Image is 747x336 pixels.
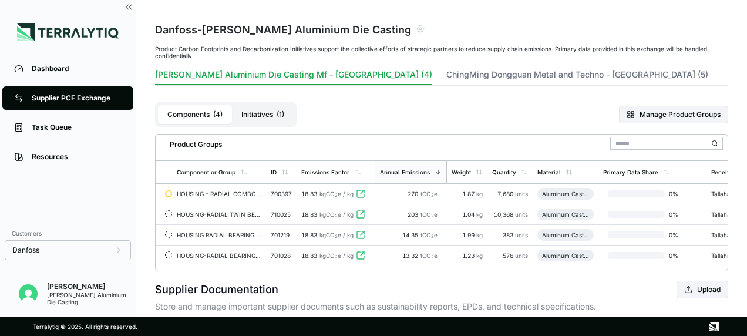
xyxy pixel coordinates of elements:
div: Aluminum Casting (Machined) [542,211,589,218]
div: ID [271,169,277,176]
span: 10,368 [494,211,515,218]
button: [PERSON_NAME] Aluminium Die Casting Mf - [GEOGRAPHIC_DATA] (4) [155,69,432,85]
span: kgCO e / kg [319,231,354,238]
p: Store and manage important supplier documents such as sustainability reports, EPDs, and technical... [155,301,728,313]
div: Customers [5,226,131,240]
span: kg [476,252,483,259]
span: 1.99 [462,231,476,238]
span: 0 % [664,211,702,218]
sub: 2 [335,254,338,260]
img: Logo [17,23,119,41]
span: 18.83 [301,211,317,218]
div: HOUSING-RADIAL TWIN BEARING-FRONT-174 OD [177,211,261,218]
span: 1.87 [462,190,476,197]
div: 710025 [271,211,292,218]
span: 270 [408,190,420,197]
div: HOUSING-RADIAL BEARING-FRONT-M/C FROM [GEOGRAPHIC_DATA] [177,252,261,259]
div: Aluminum Casting (Machined) [542,231,589,238]
span: 203 [408,211,420,218]
span: 1.23 [462,252,476,259]
span: 13.32 [402,252,420,259]
span: 14.35 [402,231,420,238]
img: DIrk Soelter [19,284,38,303]
span: kg [476,211,483,218]
div: HOUSING RADIAL BEARING MOTOR SIDE M/C FR [177,231,261,238]
div: Weight [452,169,471,176]
div: Component or Group [177,169,235,176]
div: Supplier PCF Exchange [32,93,122,103]
span: Danfoss [12,246,39,255]
div: Aluminum Casting (Machined) [542,252,589,259]
div: Task Queue [32,123,122,132]
div: Resources [32,152,122,162]
span: units [515,252,528,259]
h2: Supplier Documentation [155,281,278,298]
div: Annual Emissions [380,169,430,176]
span: units [515,190,528,197]
button: Manage Product Groups [619,106,728,123]
span: 18.83 [301,252,317,259]
sub: 2 [335,234,338,239]
span: 0 % [664,252,702,259]
div: Danfoss - [PERSON_NAME] Aluminium Die Casting [155,21,411,37]
sub: 2 [431,213,434,219]
span: tCO e [420,190,438,197]
span: tCO e [420,231,438,238]
span: ( 4 ) [213,110,223,119]
span: kg [476,231,483,238]
button: Open user button [14,280,42,308]
span: kgCO e / kg [319,252,354,259]
sub: 2 [335,213,338,219]
span: ( 1 ) [277,110,284,119]
span: kgCO e / kg [319,211,354,218]
sub: 2 [431,193,434,198]
sub: 2 [431,254,434,260]
div: Quantity [492,169,516,176]
span: 18.83 [301,231,317,238]
div: 701028 [271,252,292,259]
span: 1.04 [462,211,476,218]
div: HOUSING - RADIAL COMBO BEARING - BACK - [177,190,261,197]
span: 0 % [664,190,702,197]
span: kgCO e / kg [319,190,354,197]
span: units [515,211,528,218]
div: [PERSON_NAME] [47,282,136,291]
div: Emissions Factor [301,169,349,176]
div: 701219 [271,231,292,238]
span: kg [476,190,483,197]
span: 7,680 [497,190,515,197]
span: units [515,231,528,238]
div: 700397 [271,190,292,197]
sub: 2 [335,193,338,198]
div: Aluminum Casting (Machined) [542,190,589,197]
button: Upload [677,281,728,298]
div: Primary Data Share [603,169,658,176]
span: 0 % [664,231,702,238]
span: 18.83 [301,190,317,197]
div: [PERSON_NAME] Aluminium Die Casting [47,291,136,305]
button: Components(4) [158,105,232,124]
div: Material [537,169,561,176]
div: Product Carbon Footprints and Decarbonization Initiatives support the collective efforts of strat... [155,45,728,59]
div: Product Groups [160,135,222,149]
button: ChingMing Dongguan Metal and Techno - [GEOGRAPHIC_DATA] (5) [446,69,708,85]
span: tCO e [420,211,438,218]
sub: 2 [431,234,434,239]
span: 383 [503,231,515,238]
div: Dashboard [32,64,122,73]
button: Initiatives(1) [232,105,294,124]
span: tCO e [420,252,438,259]
span: 576 [503,252,515,259]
